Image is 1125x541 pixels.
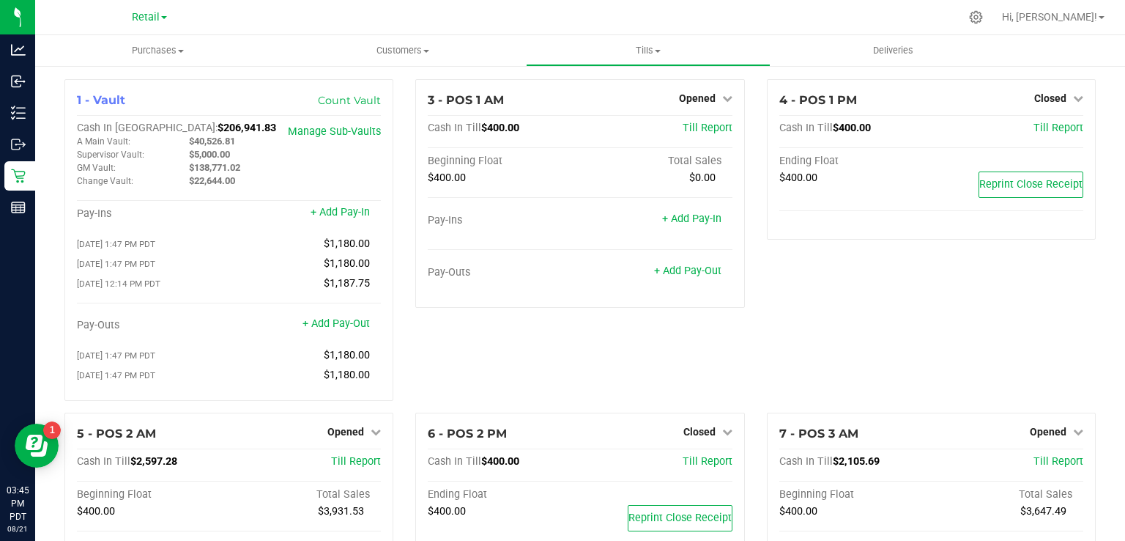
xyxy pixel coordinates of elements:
[779,122,833,134] span: Cash In Till
[779,155,932,168] div: Ending Float
[77,455,130,468] span: Cash In Till
[130,455,177,468] span: $2,597.28
[428,488,580,501] div: Ending Float
[77,259,155,269] span: [DATE] 1:47 PM PDT
[302,317,370,330] a: + Add Pay-Out
[11,74,26,89] inline-svg: Inbound
[77,163,116,173] span: GM Vault:
[779,505,817,518] span: $400.00
[771,35,1016,66] a: Deliveries
[527,44,771,57] span: Tills
[77,93,125,107] span: 1 - Vault
[288,125,381,138] a: Manage Sub-Vaults
[77,239,155,249] span: [DATE] 1:47 PM PDT
[683,426,716,438] span: Closed
[77,427,156,441] span: 5 - POS 2 AM
[77,370,155,380] span: [DATE] 1:47 PM PDT
[77,350,155,361] span: [DATE] 1:47 PM PDT
[428,427,507,441] span: 6 - POS 2 PM
[324,238,370,250] span: $1,180.00
[779,488,932,501] div: Beginning Float
[428,122,481,134] span: Cash In Till
[77,319,229,332] div: Pay-Outs
[35,35,281,66] a: Purchases
[979,172,1083,198] button: Reprint Close Receipt
[77,488,229,501] div: Beginning Float
[779,93,857,107] span: 4 - POS 1 PM
[1034,92,1066,104] span: Closed
[1030,426,1066,438] span: Opened
[853,44,933,57] span: Deliveries
[979,178,1083,191] span: Reprint Close Receipt
[1033,455,1083,468] a: Till Report
[683,122,732,134] a: Till Report
[324,349,370,361] span: $1,180.00
[281,44,525,57] span: Customers
[327,426,364,438] span: Opened
[43,422,61,439] iframe: Resource center unread badge
[683,455,732,468] a: Till Report
[318,505,364,518] span: $3,931.53
[324,257,370,270] span: $1,180.00
[428,93,504,107] span: 3 - POS 1 AM
[11,106,26,120] inline-svg: Inventory
[580,155,732,168] div: Total Sales
[218,122,276,134] span: $206,941.83
[428,266,580,279] div: Pay-Outs
[11,200,26,215] inline-svg: Reports
[11,137,26,152] inline-svg: Outbound
[428,172,466,184] span: $400.00
[77,150,144,160] span: Supervisor Vault:
[311,206,370,218] a: + Add Pay-In
[967,10,985,24] div: Manage settings
[281,35,526,66] a: Customers
[779,172,817,184] span: $400.00
[628,512,732,524] span: Reprint Close Receipt
[428,214,580,227] div: Pay-Ins
[779,455,833,468] span: Cash In Till
[11,169,26,183] inline-svg: Retail
[428,505,466,518] span: $400.00
[132,11,160,23] span: Retail
[77,279,160,289] span: [DATE] 12:14 PM PDT
[833,455,880,468] span: $2,105.69
[662,213,721,225] a: + Add Pay-In
[526,35,771,66] a: Tills
[77,505,115,518] span: $400.00
[654,265,721,277] a: + Add Pay-Out
[318,94,381,107] a: Count Vault
[189,162,240,173] span: $138,771.02
[189,136,235,147] span: $40,526.81
[428,455,481,468] span: Cash In Till
[481,122,519,134] span: $400.00
[15,424,59,468] iframe: Resource center
[11,43,26,57] inline-svg: Analytics
[77,207,229,221] div: Pay-Ins
[77,136,130,147] span: A Main Vault:
[931,488,1083,501] div: Total Sales
[77,176,133,186] span: Change Vault:
[7,484,29,523] p: 03:45 PM PDT
[689,172,716,184] span: $0.00
[481,455,519,468] span: $400.00
[779,427,858,441] span: 7 - POS 3 AM
[1033,122,1083,134] a: Till Report
[189,149,230,160] span: $5,000.00
[1002,11,1097,23] span: Hi, [PERSON_NAME]!
[324,369,370,381] span: $1,180.00
[679,92,716,104] span: Opened
[324,277,370,290] span: $1,187.75
[7,523,29,534] p: 08/21
[331,455,381,468] a: Till Report
[77,122,218,134] span: Cash In [GEOGRAPHIC_DATA]:
[189,175,235,186] span: $22,644.00
[628,505,732,531] button: Reprint Close Receipt
[229,488,382,501] div: Total Sales
[428,155,580,168] div: Beginning Float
